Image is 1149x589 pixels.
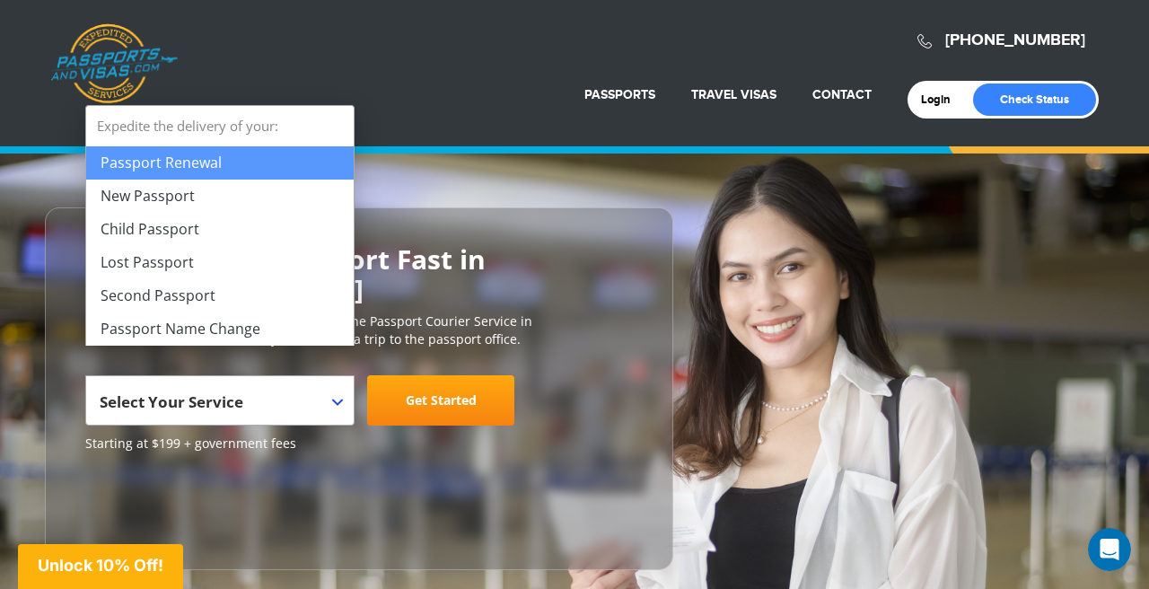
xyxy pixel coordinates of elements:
span: Select Your Service [85,375,355,426]
span: Unlock 10% Off! [38,556,163,575]
li: Expedite the delivery of your: [86,106,354,346]
iframe: Customer reviews powered by Trustpilot [85,462,220,551]
a: Passports [584,87,655,102]
p: [DOMAIN_NAME] is the #1 most trusted online Passport Courier Service in [GEOGRAPHIC_DATA]. We sav... [85,312,633,348]
div: Unlock 10% Off! [18,544,183,589]
a: Travel Visas [691,87,776,102]
a: Get Started [367,375,514,426]
li: New Passport [86,180,354,213]
li: Passport Name Change [86,312,354,346]
li: Lost Passport [86,246,354,279]
a: [PHONE_NUMBER] [945,31,1085,50]
iframe: Intercom live chat [1088,528,1131,571]
span: Select Your Service [100,391,243,412]
li: Child Passport [86,213,354,246]
a: Passports & [DOMAIN_NAME] [50,23,178,104]
li: Second Passport [86,279,354,312]
span: Select Your Service [100,382,336,433]
span: Starting at $199 + government fees [85,435,633,453]
li: Passport Renewal [86,146,354,180]
a: Check Status [973,84,1096,116]
a: Login [921,92,963,107]
strong: Expedite the delivery of your: [86,106,354,146]
h2: Get Your U.S. Passport Fast in [GEOGRAPHIC_DATA] [85,244,633,303]
a: Contact [812,87,872,102]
